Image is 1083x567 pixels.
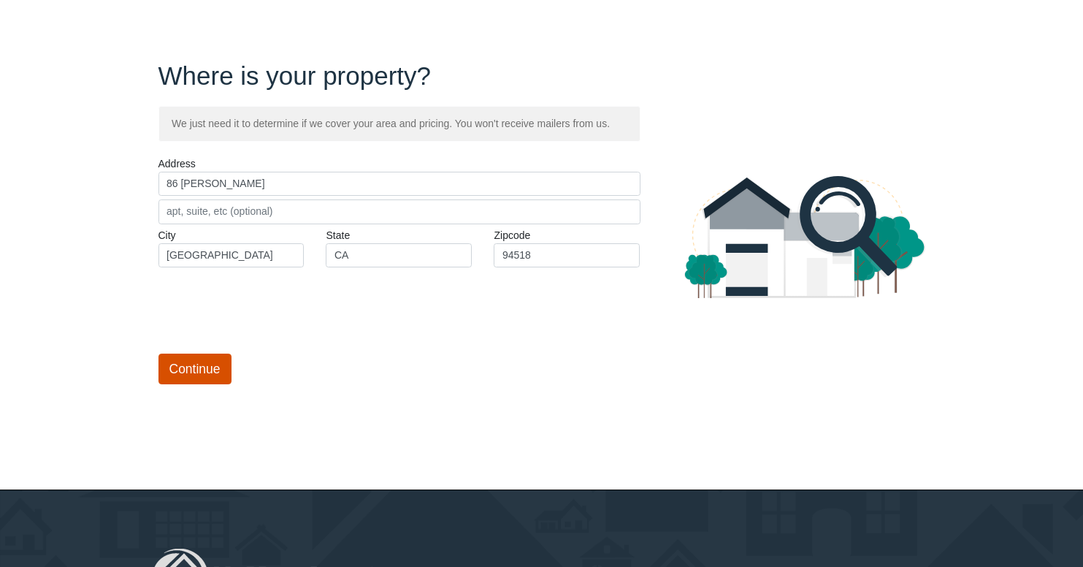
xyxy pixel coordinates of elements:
[315,228,483,268] div: State
[158,282,380,339] iframe: reCAPTCHA
[158,199,640,224] input: apt, suite, etc (optional)
[684,176,925,298] img: Where is your home?
[483,228,651,268] div: Zipcode
[158,354,231,384] input: Continue
[158,106,640,141] p: We just need it to determine if we cover your area and pricing. You won't receive mailers from us.
[148,228,315,268] div: City
[158,156,640,224] div: Address
[158,172,640,197] input: Enter a location
[158,61,640,91] h1: Where is your property?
